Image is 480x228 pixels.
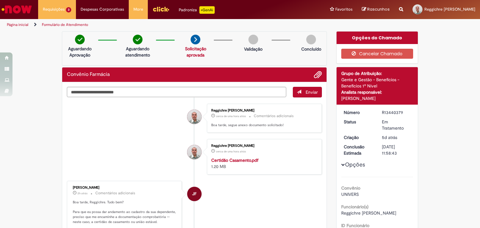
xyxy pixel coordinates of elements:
[382,109,411,116] div: R13440379
[382,135,397,140] span: 5d atrás
[382,134,411,141] div: 22/08/2025 15:14:43
[216,150,246,153] span: cerca de uma hora atrás
[43,6,65,12] span: Requisições
[367,6,390,12] span: Rascunhos
[341,191,359,197] span: UNIVERS
[335,6,352,12] span: Favoritos
[306,35,316,44] img: img-circle-grey.png
[211,123,315,128] p: Boa tarde, segue anexo documento solicitado!
[81,6,124,12] span: Despesas Corporativas
[216,114,246,118] span: cerca de uma hora atrás
[77,191,87,195] time: 27/08/2025 13:02:02
[341,204,368,210] b: Funcionário(s)
[306,89,318,95] span: Enviar
[187,187,202,201] div: Jeter Filho
[382,144,411,156] div: [DATE] 11:58:43
[339,134,377,141] dt: Criação
[254,113,294,119] small: Comentários adicionais
[75,35,85,44] img: check-circle-green.png
[187,110,202,124] div: Reggichre Pinheiro Da Silva
[424,7,475,12] span: Reggichre [PERSON_NAME]
[199,6,215,14] p: +GenAi
[152,4,169,14] img: click_logo_yellow_360x200.png
[339,109,377,116] dt: Número
[67,72,110,77] h2: Convênio Farmácia Histórico de tíquete
[42,22,88,27] a: Formulário de Atendimento
[133,35,142,44] img: check-circle-green.png
[185,46,206,58] a: Solicitação aprovada
[5,19,315,31] ul: Trilhas de página
[341,210,396,216] span: Reggichre [PERSON_NAME]
[362,7,390,12] a: Rascunhos
[341,95,413,102] div: [PERSON_NAME]
[66,7,71,12] span: 3
[179,6,215,14] div: Padroniza
[133,6,143,12] span: More
[382,135,397,140] time: 22/08/2025 15:14:43
[216,150,246,153] time: 27/08/2025 13:45:58
[382,119,411,131] div: Em Tratamento
[65,46,95,58] p: Aguardando Aprovação
[301,46,321,52] p: Concluído
[95,191,135,196] small: Comentários adicionais
[314,71,322,79] button: Adicionar anexos
[211,109,315,112] div: Reggichre [PERSON_NAME]
[191,35,200,44] img: arrow-next.png
[341,70,413,77] div: Grupo de Atribuição:
[341,185,360,191] b: Convênio
[211,157,258,163] a: Certidão Casamento.pdf
[341,77,413,89] div: Gente e Gestão - Benefícios - Benefícios 1º Nível
[77,191,87,195] span: 2h atrás
[73,186,177,190] div: [PERSON_NAME]
[216,114,246,118] time: 27/08/2025 13:46:42
[339,144,377,156] dt: Conclusão Estimada
[187,145,202,159] div: Reggichre Pinheiro Da Silva
[211,157,315,170] div: 1.20 MB
[341,49,413,59] button: Cancelar Chamado
[7,22,28,27] a: Página inicial
[211,144,315,148] div: Reggichre [PERSON_NAME]
[192,186,197,201] span: JF
[122,46,153,58] p: Aguardando atendimento
[67,87,286,97] textarea: Digite sua mensagem aqui...
[1,3,33,16] img: ServiceNow
[244,46,262,52] p: Validação
[293,87,322,97] button: Enviar
[341,89,413,95] div: Analista responsável:
[248,35,258,44] img: img-circle-grey.png
[337,32,418,44] div: Opções do Chamado
[339,119,377,125] dt: Status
